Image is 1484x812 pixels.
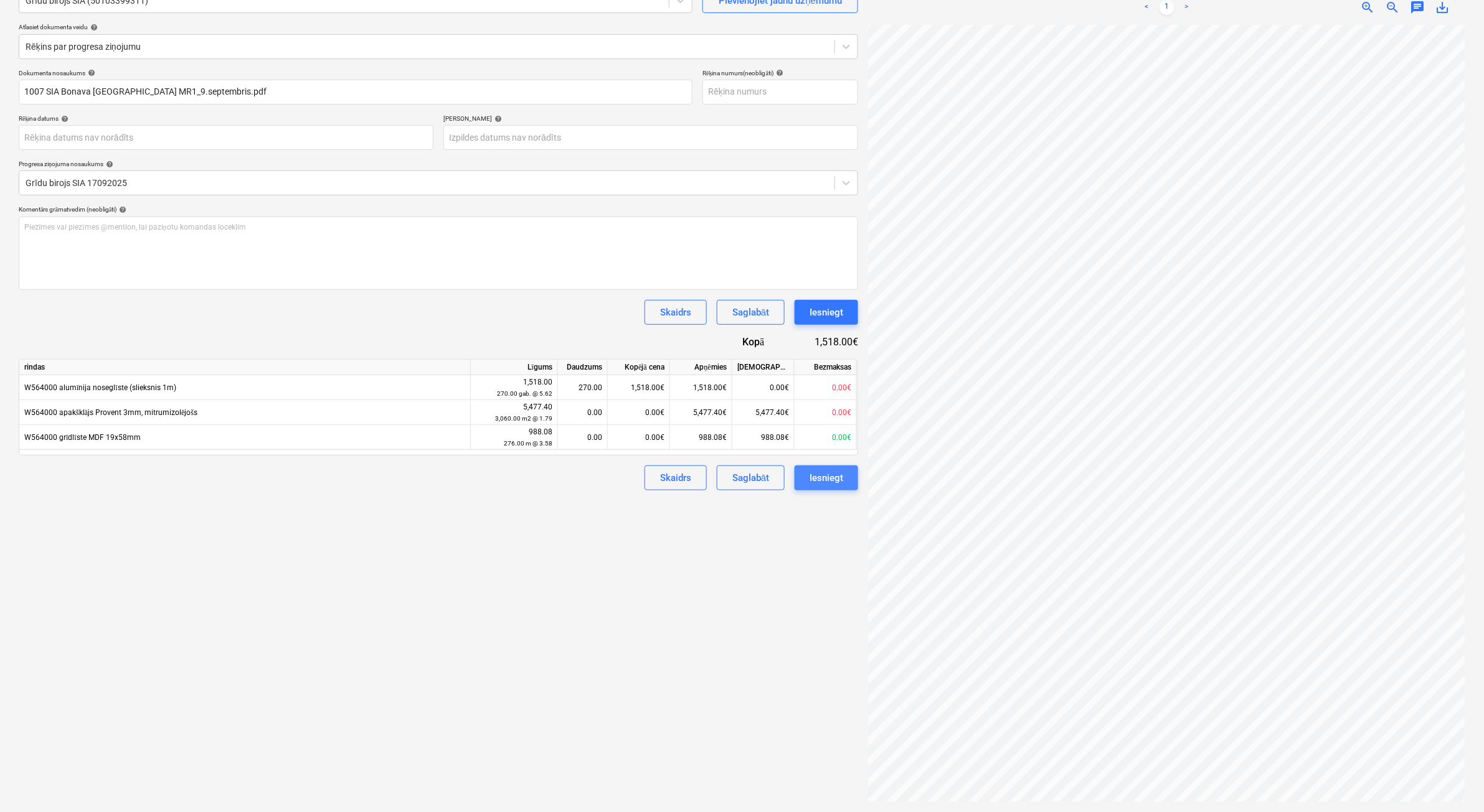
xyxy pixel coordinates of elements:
div: 0.00 [558,425,608,450]
div: Bezmaksas [795,360,857,375]
div: 0.00€ [732,375,795,400]
div: 1,518.00€ [608,375,670,400]
div: [PERSON_NAME] [443,114,858,123]
div: Apņēmies [670,360,732,375]
div: Komentārs grāmatvedim (neobligāti) [19,205,858,213]
div: 270.00 [558,375,608,400]
iframe: Chat Widget [1422,752,1484,812]
div: 5,477.40€ [732,400,795,425]
div: Skaidrs [660,470,691,486]
span: help [85,69,95,77]
button: Skaidrs [645,300,707,325]
small: 270.00 gab. @ 5.62 [497,390,552,397]
div: Daudzums [558,360,608,375]
div: 0.00€ [795,375,857,400]
span: help [103,161,113,168]
div: Kopā [696,335,784,349]
div: 988.08 [476,426,552,449]
button: Saglabāt [717,465,785,490]
input: Izpildes datums nav norādīts [443,125,858,150]
div: 988.08€ [670,425,732,450]
span: help [773,69,783,77]
div: Rēķina datums [19,114,433,123]
span: help [88,24,98,31]
span: W564000 apakšklājs Provent 3mm, mitrumizolējošs [24,408,197,417]
span: help [59,115,69,123]
div: Kopējā cena [608,360,670,375]
small: 276.00 m @ 3.58 [504,440,552,447]
input: Rēķina datums nav norādīts [19,125,433,150]
div: 1,518.00€ [670,375,732,400]
button: Iesniegt [795,465,858,490]
div: rindas [19,360,471,375]
input: Dokumenta nosaukums [19,80,692,105]
input: Rēķina numurs [702,80,858,105]
span: help [492,115,502,123]
div: 988.08€ [732,425,795,450]
div: Saglabāt [732,304,769,320]
div: 5,477.40 [476,401,552,424]
div: Progresa ziņojuma nosaukums [19,160,858,168]
div: 1,518.00 [476,376,552,399]
div: 0.00 [558,400,608,425]
div: Dokumenta nosaukums [19,69,692,77]
div: 1,518.00€ [785,335,859,349]
div: Rēķina numurs (neobligāti) [702,69,858,77]
span: W564000 alumīnija noseglīste (slieksnis 1m) [24,383,176,392]
small: 3,060.00 m2 @ 1.79 [495,415,552,422]
div: [DEMOGRAPHIC_DATA] izmaksas [732,360,795,375]
button: Skaidrs [645,465,707,490]
div: Skaidrs [660,304,691,320]
div: 0.00€ [608,425,670,450]
div: Atlasiet dokumenta veidu [19,23,858,31]
div: Saglabāt [732,470,769,486]
button: Iesniegt [795,300,858,325]
span: help [116,206,126,213]
span: W564000 grīdlīste MDF 19x58mm [24,433,141,442]
div: Iesniegt [810,470,843,486]
div: 0.00€ [795,425,857,450]
div: 0.00€ [795,400,857,425]
div: 5,477.40€ [670,400,732,425]
button: Saglabāt [717,300,785,325]
div: Līgums [471,360,558,375]
div: Iesniegt [810,304,843,320]
div: 0.00€ [608,400,670,425]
